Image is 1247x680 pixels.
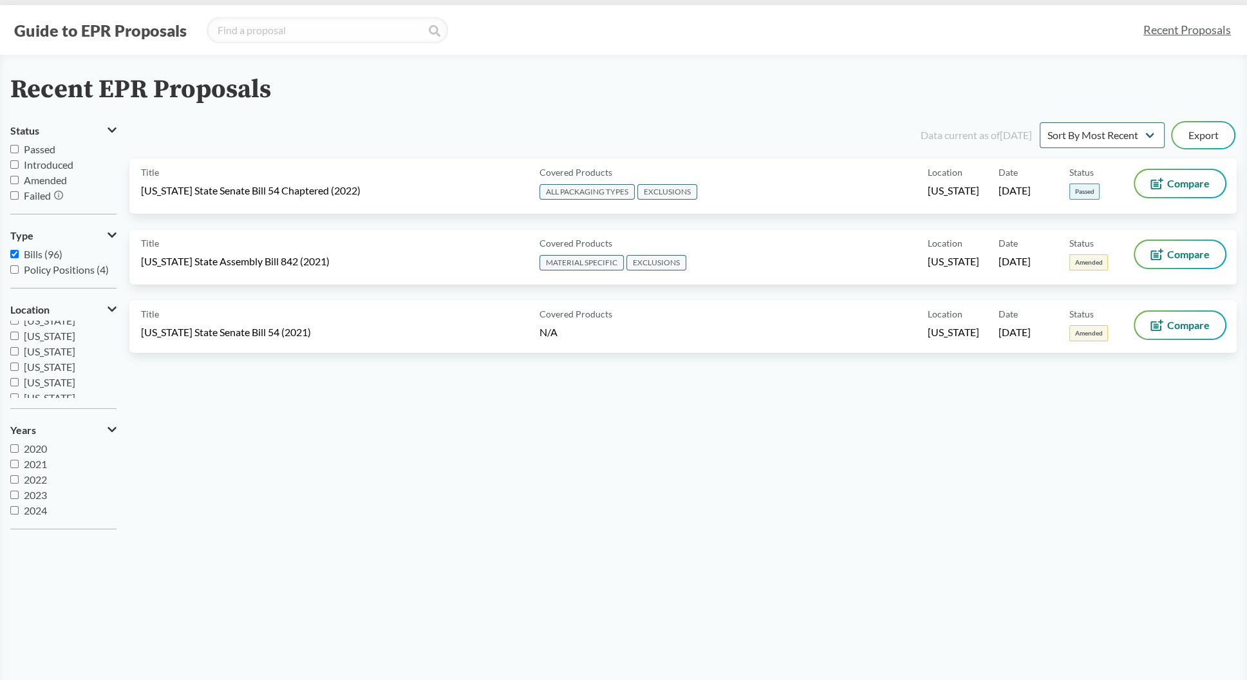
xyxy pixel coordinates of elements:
button: Years [10,419,117,441]
input: [US_STATE] [10,347,19,355]
input: [US_STATE] [10,378,19,386]
span: Status [1069,236,1094,250]
input: 2022 [10,475,19,484]
span: 2023 [24,489,47,501]
span: Location [928,165,962,179]
span: Date [999,236,1018,250]
input: Find a proposal [207,17,448,43]
span: Amended [1069,254,1108,270]
span: Passed [1069,184,1100,200]
span: Title [141,307,159,321]
span: N/A [539,326,558,338]
input: 2024 [10,506,19,515]
span: Status [10,125,39,137]
span: [DATE] [999,254,1031,269]
span: Policy Positions (4) [24,263,109,276]
span: [US_STATE] [24,376,75,388]
span: Title [141,165,159,179]
input: 2023 [10,491,19,499]
span: Introduced [24,158,73,171]
span: Amended [24,174,67,186]
button: Compare [1135,312,1225,339]
span: Covered Products [539,307,612,321]
span: [US_STATE] [24,361,75,373]
input: Policy Positions (4) [10,265,19,274]
span: [US_STATE] [24,330,75,342]
span: Failed [24,189,51,202]
span: [DATE] [999,184,1031,198]
span: Location [928,307,962,321]
button: Compare [1135,170,1225,197]
input: Introduced [10,160,19,169]
span: Type [10,230,33,241]
input: 2021 [10,460,19,468]
input: Failed [10,191,19,200]
div: Data current as of [DATE] [921,127,1032,143]
button: Guide to EPR Proposals [10,20,191,41]
input: [US_STATE] [10,393,19,402]
span: EXCLUSIONS [637,184,697,200]
span: Date [999,307,1018,321]
input: Bills (96) [10,250,19,258]
button: Location [10,299,117,321]
span: EXCLUSIONS [626,255,686,270]
button: Export [1172,122,1234,148]
input: 2020 [10,444,19,453]
span: [US_STATE] [928,254,979,269]
span: Status [1069,307,1094,321]
span: ALL PACKAGING TYPES [539,184,635,200]
span: Title [141,236,159,250]
input: Amended [10,176,19,184]
input: Passed [10,145,19,153]
span: [US_STATE] [24,314,75,326]
input: [US_STATE] [10,332,19,340]
span: Bills (96) [24,248,62,260]
span: Status [1069,165,1094,179]
button: Compare [1135,241,1225,268]
span: 2022 [24,473,47,486]
span: [US_STATE] [24,345,75,357]
span: 2024 [24,504,47,516]
input: [US_STATE] [10,363,19,371]
span: Years [10,424,36,436]
span: 2020 [24,442,47,455]
button: Status [10,120,117,142]
span: [US_STATE] [24,392,75,404]
span: Compare [1167,249,1210,260]
span: Date [999,165,1018,179]
span: [US_STATE] [928,325,979,339]
span: [DATE] [999,325,1031,339]
span: [US_STATE] State Senate Bill 54 Chaptered (2022) [141,184,361,198]
span: MATERIAL SPECIFIC [539,255,624,270]
span: Covered Products [539,236,612,250]
span: [US_STATE] State Assembly Bill 842 (2021) [141,254,330,269]
span: Covered Products [539,165,612,179]
h2: Recent EPR Proposals [10,75,271,104]
button: Type [10,225,117,247]
span: Compare [1167,320,1210,330]
span: Location [928,236,962,250]
a: Recent Proposals [1138,15,1237,44]
span: Amended [1069,325,1108,341]
span: Compare [1167,178,1210,189]
input: [US_STATE] [10,316,19,325]
span: 2021 [24,458,47,470]
span: Passed [24,143,55,155]
span: [US_STATE] State Senate Bill 54 (2021) [141,325,311,339]
span: [US_STATE] [928,184,979,198]
span: Location [10,304,50,316]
